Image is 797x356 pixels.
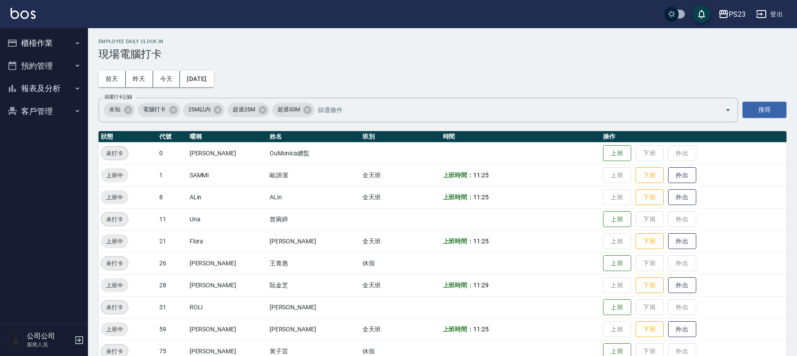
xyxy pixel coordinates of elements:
th: 操作 [601,131,786,143]
label: 篩選打卡記錄 [105,94,132,100]
td: ALin [187,186,267,208]
b: 上班時間： [443,238,474,245]
td: Flora [187,230,267,252]
button: 昨天 [126,71,153,87]
td: 全天班 [360,186,440,208]
td: [PERSON_NAME] [187,274,267,296]
button: 下班 [636,321,664,338]
span: 上班中 [101,171,128,180]
button: 登出 [753,6,786,22]
td: 28 [157,274,187,296]
h5: 公司公司 [27,332,72,341]
span: 11:25 [473,172,489,179]
div: PS23 [729,9,746,20]
span: 上班中 [101,325,128,334]
button: 預約管理 [4,55,84,77]
td: OuMonica總監 [267,142,361,164]
h3: 現場電腦打卡 [99,48,786,60]
td: 阮金芝 [267,274,361,296]
h2: Employee Daily Clock In [99,39,786,44]
p: 服務人員 [27,341,72,349]
td: 8 [157,186,187,208]
td: [PERSON_NAME] [187,252,267,274]
button: 外出 [668,277,696,294]
td: 休假 [360,252,440,274]
span: 25M以內 [183,105,216,114]
span: 上班中 [101,281,128,290]
td: Una [187,208,267,230]
span: 未打卡 [101,149,128,158]
button: save [693,5,710,23]
button: 外出 [668,233,696,250]
button: 下班 [636,233,664,250]
img: Person [7,331,25,349]
button: 下班 [636,189,664,206]
button: 上班 [603,299,631,316]
td: 歐諦潔 [267,164,361,186]
th: 暱稱 [187,131,267,143]
td: 全天班 [360,274,440,296]
td: ALin [267,186,361,208]
button: 上班 [603,145,631,161]
button: 外出 [668,167,696,184]
td: [PERSON_NAME] [187,318,267,340]
td: 曾琬婷 [267,208,361,230]
span: 電腦打卡 [138,105,171,114]
div: 未知 [104,103,135,117]
td: SAMMI [187,164,267,186]
b: 上班時間： [443,172,474,179]
button: 搜尋 [742,102,786,118]
button: 報表及分析 [4,77,84,100]
td: [PERSON_NAME] [187,142,267,164]
img: Logo [11,8,36,19]
button: 客戶管理 [4,100,84,123]
td: [PERSON_NAME] [267,230,361,252]
button: Open [721,103,735,117]
span: 11:29 [473,282,489,289]
td: [PERSON_NAME] [267,296,361,318]
span: 上班中 [101,193,128,202]
button: 下班 [636,277,664,294]
button: 上班 [603,211,631,228]
input: 篩選條件 [316,102,709,117]
span: 11:25 [473,194,489,201]
span: 11:25 [473,326,489,333]
button: 今天 [153,71,180,87]
td: 全天班 [360,164,440,186]
span: 未打卡 [101,303,128,312]
th: 狀態 [99,131,157,143]
th: 時間 [441,131,601,143]
button: [DATE] [180,71,213,87]
th: 姓名 [267,131,361,143]
span: 超過25M [227,105,260,114]
span: 未打卡 [101,347,128,356]
td: 1 [157,164,187,186]
th: 班別 [360,131,440,143]
td: 26 [157,252,187,274]
span: 未打卡 [101,259,128,268]
button: 下班 [636,167,664,184]
button: 前天 [99,71,126,87]
button: 外出 [668,189,696,206]
th: 代號 [157,131,187,143]
span: 上班中 [101,237,128,246]
td: 11 [157,208,187,230]
button: 上班 [603,255,631,272]
span: 11:25 [473,238,489,245]
div: 超過50M [272,103,314,117]
td: 0 [157,142,187,164]
td: ROLI [187,296,267,318]
td: 59 [157,318,187,340]
b: 上班時間： [443,326,474,333]
td: 全天班 [360,230,440,252]
span: 超過50M [272,105,305,114]
div: 電腦打卡 [138,103,180,117]
span: 未打卡 [101,215,128,224]
div: 超過25M [227,103,270,117]
button: 外出 [668,321,696,338]
td: [PERSON_NAME] [267,318,361,340]
b: 上班時間： [443,282,474,289]
td: 21 [157,230,187,252]
button: 櫃檯作業 [4,32,84,55]
td: 31 [157,296,187,318]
